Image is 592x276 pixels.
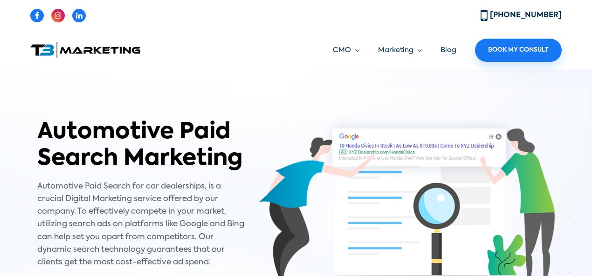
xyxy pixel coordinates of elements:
h1: Automotive Paid Search Marketing [37,119,245,173]
a: Marketing [378,45,422,56]
a: CMO [333,45,359,56]
a: [PHONE_NUMBER] [481,12,562,19]
a: Book My Consult [475,39,562,62]
a: Blog [441,47,456,54]
img: T3 Marketing [30,42,140,58]
p: Automotive Paid Search for car dealerships, is a crucial Digital Marketing service offered by our... [37,180,245,269]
